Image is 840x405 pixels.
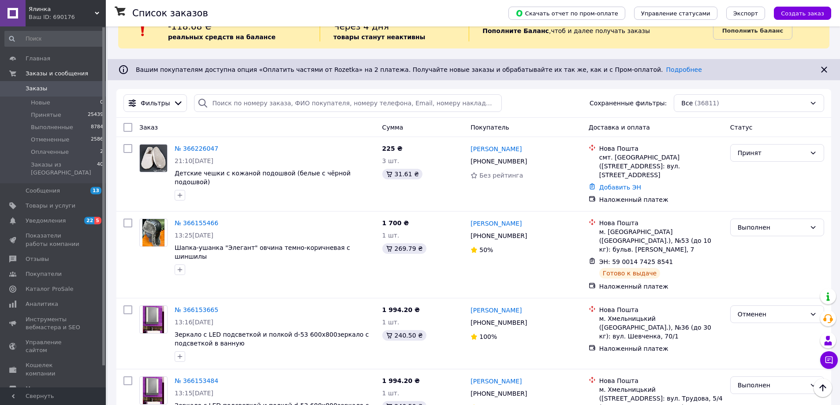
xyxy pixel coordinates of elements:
[599,258,673,265] span: ЭН: 59 0014 7425 8541
[694,100,719,107] span: (36811)
[333,21,389,32] span: Через 4 дня
[4,31,104,47] input: Поиск
[470,158,527,165] span: [PHONE_NUMBER]
[31,123,73,131] span: Выполненные
[175,232,213,239] span: 13:25[DATE]
[26,385,48,393] span: Маркет
[470,306,522,315] a: [PERSON_NAME]
[382,390,399,397] span: 1 шт.
[141,99,170,108] span: Фильтры
[382,169,422,179] div: 31.61 ₴
[175,170,351,186] a: Детские чешки с кожаной подошвой (белые с чёрной подошвой)
[84,217,94,224] span: 22
[333,33,425,41] b: товары станут неактивны
[168,33,276,41] b: реальных средств на балансе
[599,344,723,353] div: Наложенный платеж
[634,7,717,20] button: Управление статусами
[29,13,106,21] div: Ваш ID: 690176
[589,124,650,131] span: Доставка и оплата
[382,243,426,254] div: 269.79 ₴
[26,187,60,195] span: Сообщения
[382,319,399,326] span: 1 шт.
[143,306,164,333] img: Фото товару
[90,187,101,194] span: 13
[26,338,82,354] span: Управление сайтом
[175,145,218,152] a: № 366226047
[726,7,765,20] button: Экспорт
[175,377,218,384] a: № 366153484
[31,161,97,177] span: Заказы из [GEOGRAPHIC_DATA]
[781,10,824,17] span: Создать заказ
[765,9,831,16] a: Создать заказ
[139,219,168,247] a: Фото товару
[820,351,838,369] button: Чат с покупателем
[175,331,369,347] a: Зеркало с LED подсветкой и полкой d-53 600х800зеркало с подсветкой в ванную
[641,10,710,17] span: Управление статусами
[738,223,806,232] div: Выполнен
[26,270,62,278] span: Покупатели
[469,20,713,41] div: , чтоб и далее получать заказы
[470,377,522,386] a: [PERSON_NAME]
[91,123,103,131] span: 8784
[599,268,660,279] div: Готово к выдаче
[88,111,103,119] span: 25439
[713,22,792,40] a: Пополнить баланс
[470,319,527,326] span: [PHONE_NUMBER]
[730,124,753,131] span: Статус
[26,285,73,293] span: Каталог ProSale
[738,148,806,158] div: Принят
[479,333,497,340] span: 100%
[136,66,702,73] span: Вашим покупателям доступна опция «Оплатить частями от Rozetka» на 2 платежа. Получайте новые зака...
[26,217,66,225] span: Уведомления
[168,21,212,32] span: -118.68 ₴
[139,144,168,172] a: Фото товару
[599,314,723,341] div: м. Хмельницький ([GEOGRAPHIC_DATA].), №36 (до 30 кг): вул. Шевченка, 70/1
[382,124,403,131] span: Сумма
[738,309,806,319] div: Отменен
[382,232,399,239] span: 1 шт.
[382,157,399,164] span: 3 шт.
[814,379,832,397] button: Наверх
[382,306,420,313] span: 1 994.20 ₴
[91,136,103,144] span: 2586
[599,184,641,191] a: Добавить ЭН
[31,99,50,107] span: Новые
[142,219,164,246] img: Фото товару
[482,27,549,34] b: Пополните Баланс
[599,153,723,179] div: смт. [GEOGRAPHIC_DATA] ([STREET_ADDRESS]: вул. [STREET_ADDRESS]
[666,66,702,73] a: Подробнее
[382,219,409,227] span: 1 700 ₴
[722,27,783,34] b: Пополнить баланс
[508,7,625,20] button: Скачать отчет по пром-оплате
[26,55,50,63] span: Главная
[31,111,61,119] span: Принятые
[26,316,82,331] span: Инструменты вебмастера и SEO
[470,124,509,131] span: Покупатель
[97,161,103,177] span: 40
[26,300,58,308] span: Аналитика
[382,330,426,341] div: 240.50 ₴
[139,376,168,405] a: Фото товару
[599,219,723,227] div: Нова Пошта
[26,361,82,377] span: Кошелек компании
[470,219,522,228] a: [PERSON_NAME]
[175,390,213,397] span: 13:15[DATE]
[31,148,69,156] span: Оплаченные
[479,246,493,253] span: 50%
[136,24,149,37] img: :exclamation:
[590,99,667,108] span: Сохраненные фильтры:
[26,255,49,263] span: Отзывы
[738,380,806,390] div: Выполнен
[470,390,527,397] span: [PHONE_NUMBER]
[26,70,88,78] span: Заказы и сообщения
[140,145,167,172] img: Фото товару
[681,99,693,108] span: Все
[175,244,350,260] span: Шапка-ушанка "Элегант" овчина темно-коричневая с шиншилы
[26,202,75,210] span: Товары и услуги
[175,306,218,313] a: № 366153665
[29,5,95,13] span: Ялинка
[599,227,723,254] div: м. [GEOGRAPHIC_DATA] ([GEOGRAPHIC_DATA].), №53 (до 10 кг): бульв. [PERSON_NAME], 7
[26,85,47,93] span: Заказы
[470,145,522,153] a: [PERSON_NAME]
